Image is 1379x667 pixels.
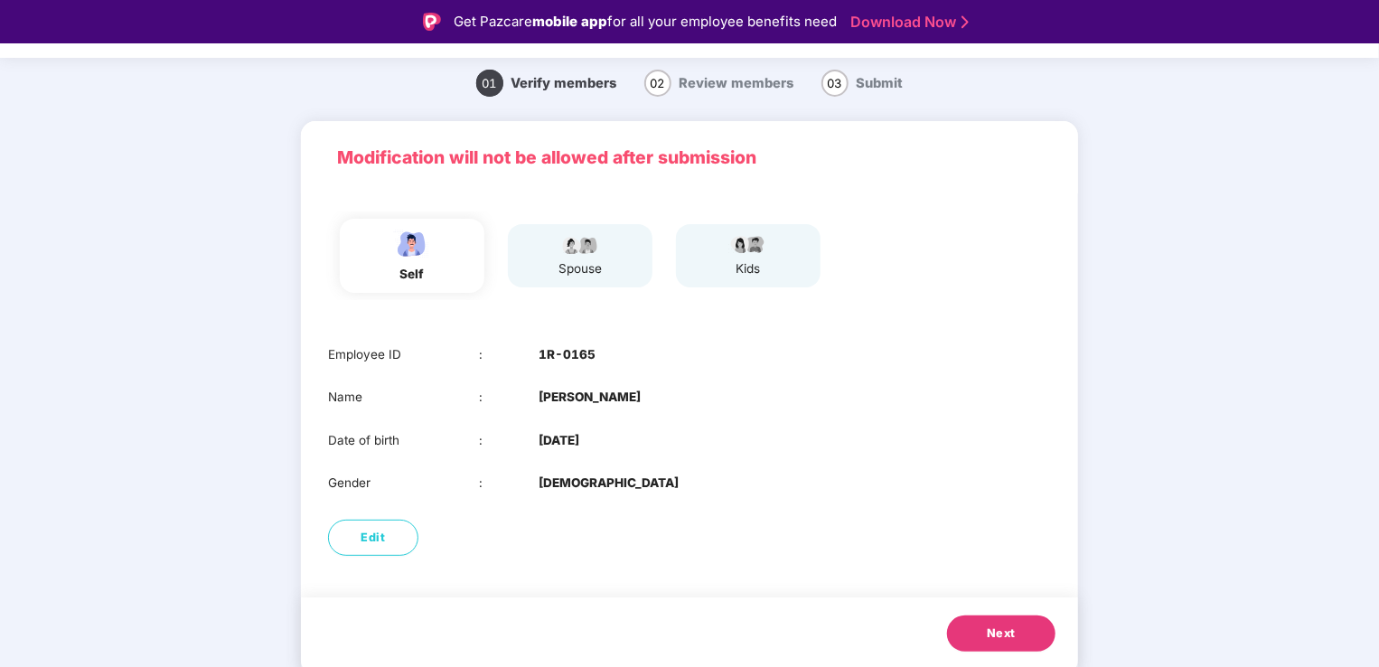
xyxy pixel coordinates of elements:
img: svg+xml;base64,PHN2ZyB4bWxucz0iaHR0cDovL3d3dy53My5vcmcvMjAwMC9zdmciIHdpZHRoPSI5Ny44OTciIGhlaWdodD... [558,233,603,255]
img: svg+xml;base64,PHN2ZyB4bWxucz0iaHR0cDovL3d3dy53My5vcmcvMjAwMC9zdmciIHdpZHRoPSI3OS4wMzciIGhlaWdodD... [726,233,771,255]
strong: mobile app [532,13,607,30]
span: Next [987,625,1016,643]
img: Logo [423,13,441,31]
div: spouse [558,259,603,278]
div: Name [328,388,479,407]
div: : [479,474,539,493]
img: Stroke [962,13,969,32]
div: : [479,345,539,364]
button: Edit [328,520,418,556]
span: 01 [476,70,503,97]
a: Download Now [850,13,963,32]
span: Submit [857,75,904,91]
div: Get Pazcare for all your employee benefits need [454,11,837,33]
b: [DATE] [539,431,579,450]
button: Next [947,615,1055,652]
p: Modification will not be allowed after submission [337,144,1042,171]
div: self [389,265,435,284]
div: Gender [328,474,479,493]
div: Date of birth [328,431,479,450]
div: : [479,388,539,407]
span: Edit [361,529,386,547]
div: kids [726,259,771,278]
img: svg+xml;base64,PHN2ZyBpZD0iRW1wbG95ZWVfbWFsZSIgeG1sbnM9Imh0dHA6Ly93d3cudzMub3JnLzIwMDAvc3ZnIiB3aW... [389,228,435,259]
b: [PERSON_NAME] [539,388,641,407]
b: [DEMOGRAPHIC_DATA] [539,474,679,493]
span: Verify members [511,75,617,91]
b: 1R-0165 [539,345,596,364]
span: 02 [644,70,671,97]
span: 03 [821,70,849,97]
div: : [479,431,539,450]
span: Review members [680,75,794,91]
div: Employee ID [328,345,479,364]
